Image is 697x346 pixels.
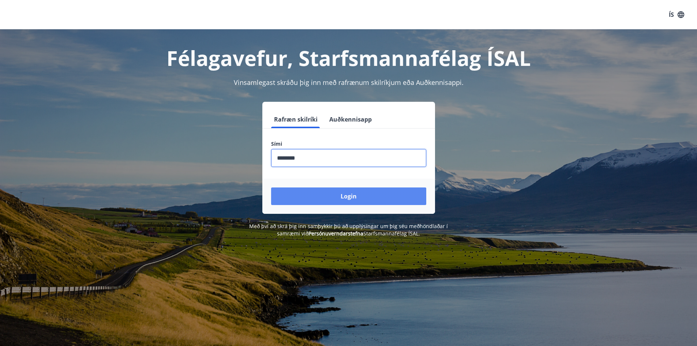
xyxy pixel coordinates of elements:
[326,111,375,128] button: Auðkennisapp
[271,140,426,148] label: Sími
[94,44,603,72] h1: Félagavefur, Starfsmannafélag ÍSAL
[271,187,426,205] button: Login
[249,223,448,237] span: Með því að skrá þig inn samþykkir þú að upplýsingar um þig séu meðhöndlaðar í samræmi við Starfsm...
[271,111,321,128] button: Rafræn skilríki
[665,8,688,21] button: ÍS
[308,230,363,237] a: Persónuverndarstefna
[234,78,464,87] span: Vinsamlegast skráðu þig inn með rafrænum skilríkjum eða Auðkennisappi.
